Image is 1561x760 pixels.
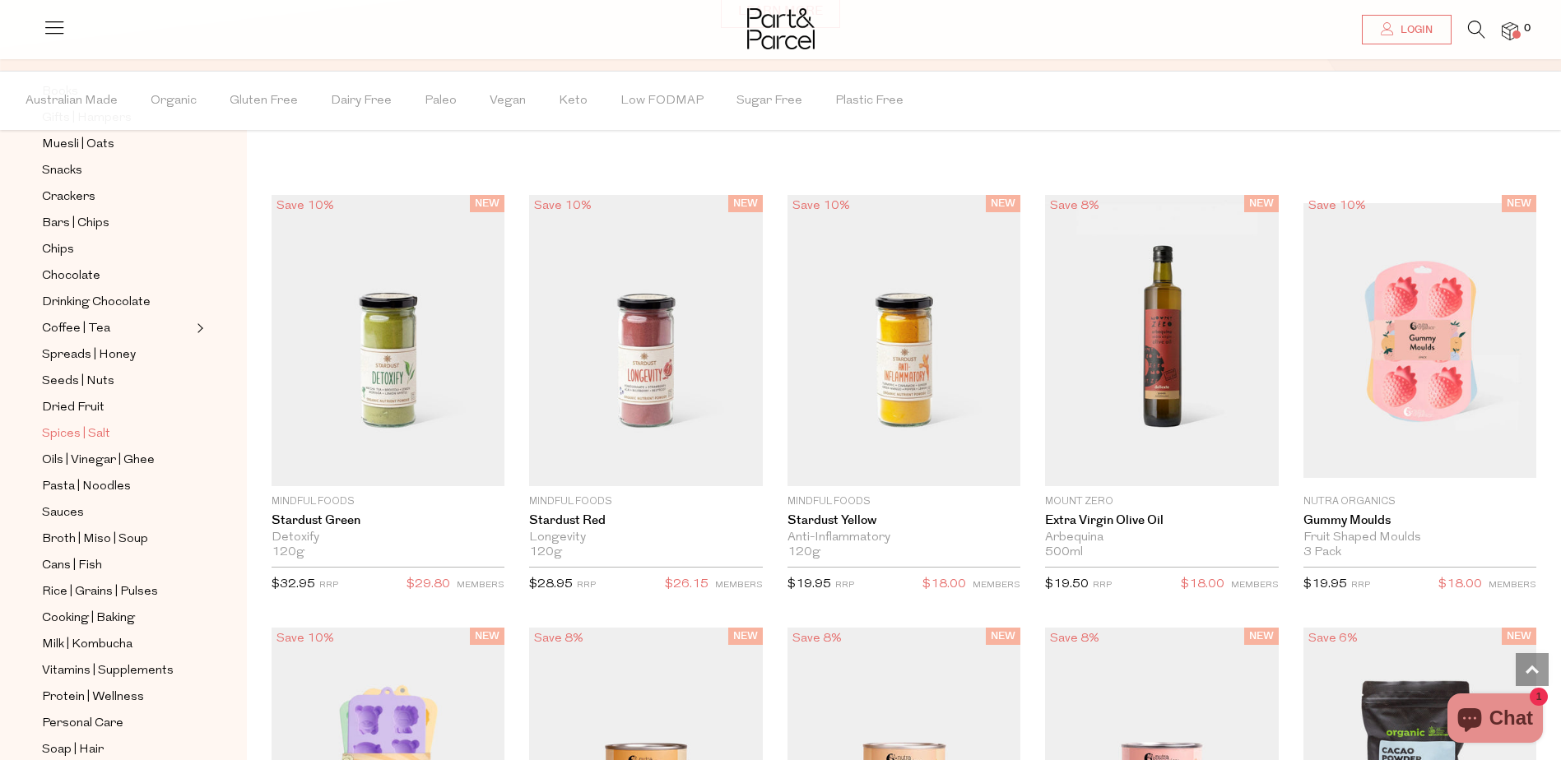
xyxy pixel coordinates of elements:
[1443,693,1548,747] inbox-online-store-chat: Shopify online store chat
[1303,494,1536,509] p: Nutra Organics
[577,581,596,590] small: RRP
[470,628,504,645] span: NEW
[787,545,820,560] span: 120g
[42,345,192,365] a: Spreads | Honey
[425,72,457,130] span: Paleo
[1303,628,1363,650] div: Save 6%
[1244,195,1279,212] span: NEW
[230,72,298,130] span: Gluten Free
[1045,494,1278,509] p: Mount Zero
[42,451,155,470] span: Oils | Vinegar | Ghee
[1362,15,1452,44] a: Login
[973,581,1020,590] small: MEMBERS
[529,195,597,217] div: Save 10%
[529,578,573,591] span: $28.95
[42,739,192,760] a: Soap | Hair
[42,424,110,444] span: Spices | Salt
[42,266,192,286] a: Chocolate
[42,319,110,339] span: Coffee | Tea
[42,713,192,734] a: Personal Care
[42,608,192,628] a: Cooking | Baking
[42,239,192,260] a: Chips
[42,318,192,339] a: Coffee | Tea
[1438,574,1482,595] span: $18.00
[490,72,526,130] span: Vegan
[151,72,197,130] span: Organic
[728,628,763,645] span: NEW
[728,195,763,212] span: NEW
[1303,513,1536,528] a: Gummy Moulds
[272,195,339,217] div: Save 10%
[1303,195,1371,217] div: Save 10%
[620,72,704,130] span: Low FODMAP
[1303,531,1536,545] div: Fruit Shaped Moulds
[1045,195,1278,486] img: Extra Virgin Olive Oil
[42,398,105,418] span: Dried Fruit
[272,628,339,650] div: Save 10%
[529,195,762,486] img: Stardust Red
[42,634,192,655] a: Milk | Kombucha
[986,628,1020,645] span: NEW
[787,494,1020,509] p: Mindful Foods
[457,581,504,590] small: MEMBERS
[272,531,504,545] div: Detoxify
[42,160,192,181] a: Snacks
[42,661,174,681] span: Vitamins | Supplements
[42,660,192,681] a: Vitamins | Supplements
[272,494,504,509] p: Mindful Foods
[42,371,192,392] a: Seeds | Nuts
[42,187,192,207] a: Crackers
[787,628,847,650] div: Save 8%
[42,188,95,207] span: Crackers
[272,545,304,560] span: 120g
[42,372,114,392] span: Seeds | Nuts
[42,530,148,549] span: Broth | Miso | Soup
[272,513,504,528] a: Stardust Green
[42,240,74,260] span: Chips
[1045,628,1104,650] div: Save 8%
[1520,21,1535,36] span: 0
[331,72,392,130] span: Dairy Free
[529,494,762,509] p: Mindful Foods
[835,581,854,590] small: RRP
[42,740,104,760] span: Soap | Hair
[665,574,708,595] span: $26.15
[193,318,204,338] button: Expand/Collapse Coffee | Tea
[1045,545,1083,560] span: 500ml
[42,214,109,234] span: Bars | Chips
[42,161,82,181] span: Snacks
[736,72,802,130] span: Sugar Free
[787,513,1020,528] a: Stardust Yellow
[1045,578,1089,591] span: $19.50
[787,578,831,591] span: $19.95
[559,72,588,130] span: Keto
[42,714,123,734] span: Personal Care
[1489,581,1536,590] small: MEMBERS
[1231,581,1279,590] small: MEMBERS
[407,574,450,595] span: $29.80
[272,578,315,591] span: $32.95
[787,195,855,217] div: Save 10%
[42,135,114,155] span: Muesli | Oats
[42,503,84,523] span: Sauces
[922,574,966,595] span: $18.00
[42,582,158,602] span: Rice | Grains | Pulses
[42,529,192,549] a: Broth | Miso | Soup
[42,555,192,576] a: Cans | Fish
[787,531,1020,545] div: Anti-Inflammatory
[1303,203,1536,479] img: Gummy Moulds
[319,581,338,590] small: RRP
[42,213,192,234] a: Bars | Chips
[1351,581,1370,590] small: RRP
[1502,628,1536,645] span: NEW
[42,477,131,497] span: Pasta | Noodles
[529,513,762,528] a: Stardust Red
[715,581,763,590] small: MEMBERS
[1045,195,1104,217] div: Save 8%
[529,531,762,545] div: Longevity
[1396,23,1433,37] span: Login
[42,134,192,155] a: Muesli | Oats
[529,628,588,650] div: Save 8%
[747,8,815,49] img: Part&Parcel
[42,556,102,576] span: Cans | Fish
